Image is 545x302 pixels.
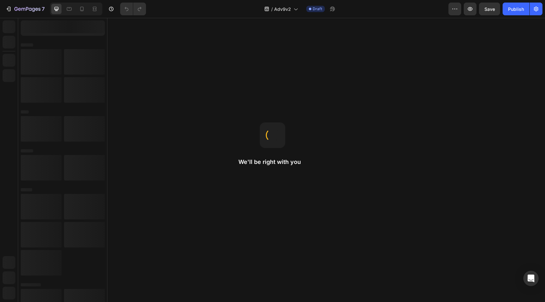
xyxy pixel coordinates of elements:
div: Open Intercom Messenger [523,271,539,286]
h2: We'll be right with you [238,158,307,166]
div: Publish [508,6,524,12]
span: Save [484,6,495,12]
span: / [271,6,273,12]
p: 7 [42,5,45,13]
span: Adv9v2 [274,6,291,12]
button: 7 [3,3,47,15]
span: Draft [313,6,322,12]
button: Publish [503,3,529,15]
button: Save [479,3,500,15]
div: Undo/Redo [120,3,146,15]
